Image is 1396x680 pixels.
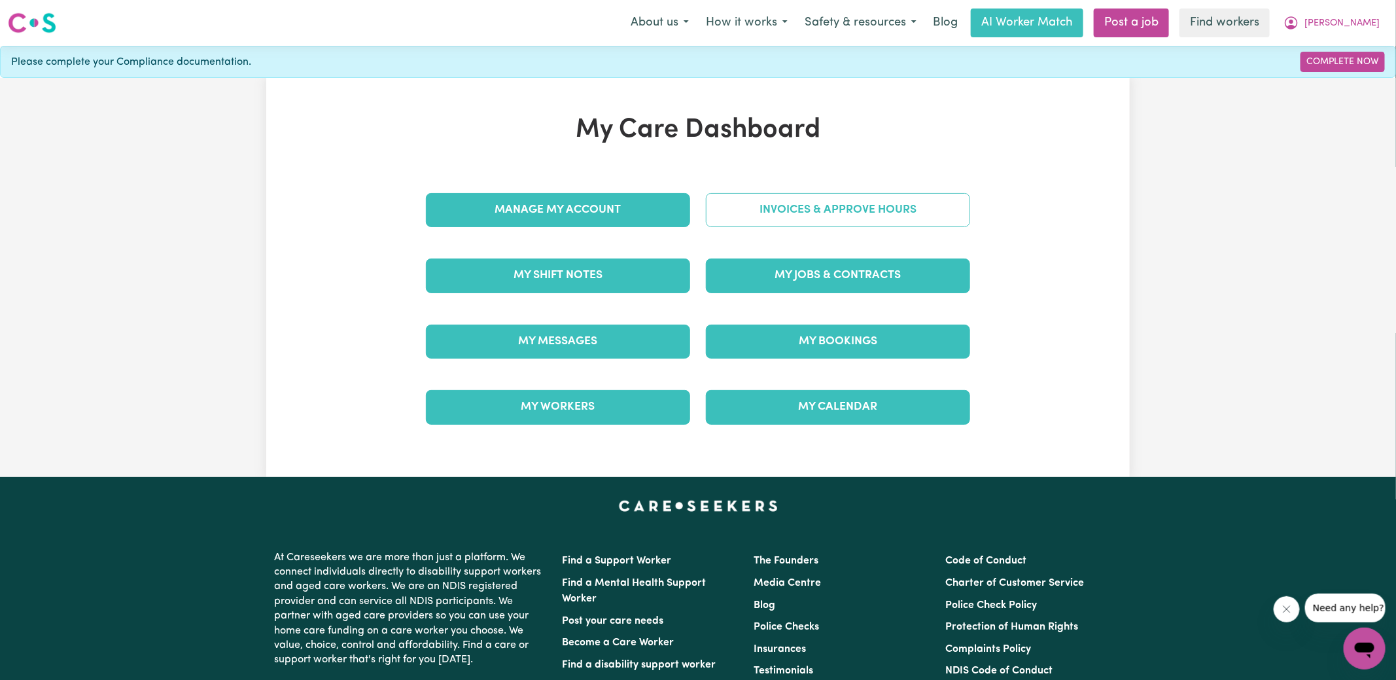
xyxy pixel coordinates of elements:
a: Find a Support Worker [562,556,671,566]
button: How it works [697,9,796,37]
a: Post your care needs [562,616,663,626]
a: Protection of Human Rights [946,622,1079,632]
a: Post a job [1094,9,1169,37]
a: Insurances [754,644,806,654]
a: Find workers [1179,9,1270,37]
h1: My Care Dashboard [418,115,978,146]
a: Police Checks [754,622,819,632]
a: Code of Conduct [946,556,1027,566]
p: At Careseekers we are more than just a platform. We connect individuals directly to disability su... [274,545,546,673]
a: My Calendar [706,390,970,424]
a: Invoices & Approve Hours [706,193,970,227]
a: Police Check Policy [946,600,1038,611]
span: Please complete your Compliance documentation. [11,54,251,70]
a: My Messages [426,325,690,359]
a: Complete Now [1300,52,1385,72]
iframe: Button to launch messaging window [1344,628,1386,670]
iframe: Message from company [1305,594,1386,622]
a: Complaints Policy [946,644,1032,654]
a: Find a Mental Health Support Worker [562,578,706,604]
span: [PERSON_NAME] [1304,16,1380,31]
a: Manage My Account [426,193,690,227]
img: Careseekers logo [8,11,56,35]
a: The Founders [754,556,818,566]
a: Become a Care Worker [562,637,674,648]
button: About us [622,9,697,37]
a: Testimonials [754,666,813,676]
a: Careseekers logo [8,8,56,38]
a: Blog [925,9,966,37]
iframe: Close message [1274,596,1300,622]
a: Media Centre [754,578,821,588]
a: Find a disability support worker [562,660,716,670]
a: My Workers [426,390,690,424]
a: Charter of Customer Service [946,578,1085,588]
button: Safety & resources [796,9,925,37]
a: NDIS Code of Conduct [946,666,1053,676]
a: My Jobs & Contracts [706,259,970,293]
a: Blog [754,600,775,611]
a: My Shift Notes [426,259,690,293]
a: My Bookings [706,325,970,359]
a: AI Worker Match [971,9,1083,37]
button: My Account [1275,9,1388,37]
a: Careseekers home page [619,501,778,511]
